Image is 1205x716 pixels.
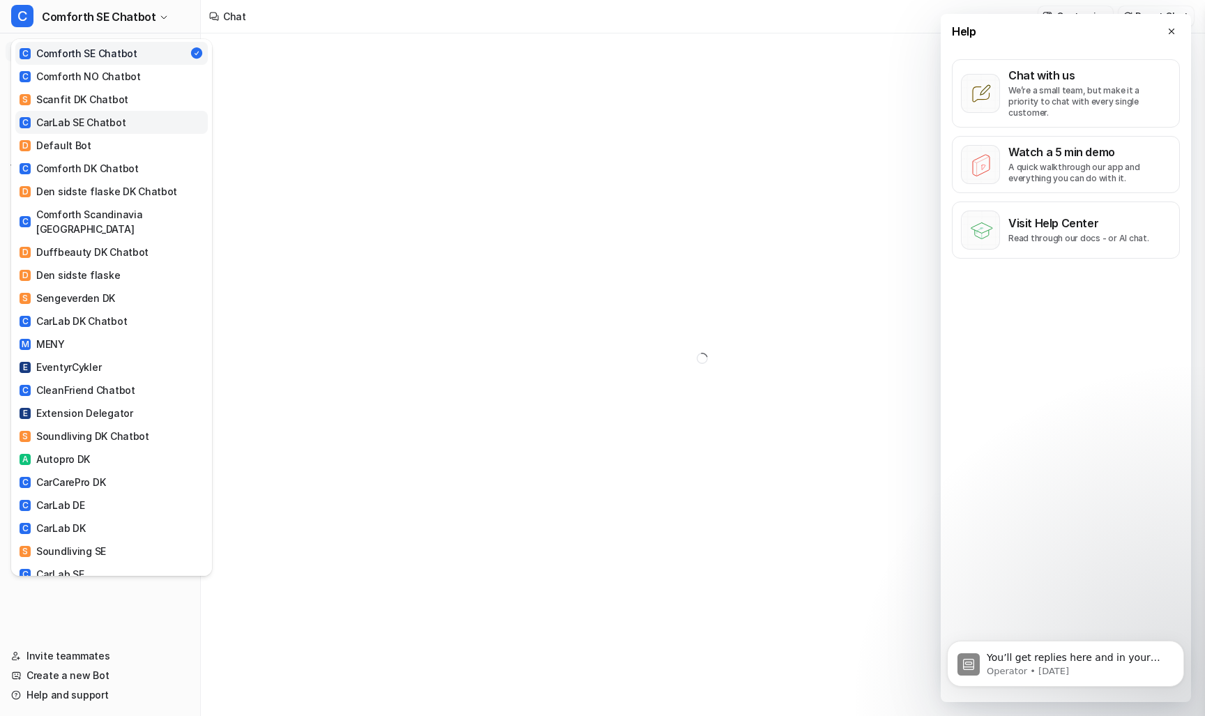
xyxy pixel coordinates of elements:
div: Autopro DK [20,452,90,466]
div: Duffbeauty DK Chatbot [20,245,149,259]
span: S [20,546,31,557]
span: S [20,94,31,105]
span: A [20,454,31,465]
span: Comforth SE Chatbot [42,7,156,26]
div: CComforth SE Chatbot [11,39,212,576]
span: E [20,408,31,419]
span: C [20,385,31,396]
span: M [20,339,31,350]
div: Soundliving DK Chatbot [20,429,149,443]
div: Den sidste flaske DK Chatbot [20,184,177,199]
div: CarCarePro DK [20,475,105,489]
span: D [20,247,31,258]
div: CarLab DK Chatbot [20,314,127,328]
div: CleanFriend Chatbot [20,383,135,397]
div: Comforth Scandinavia [GEOGRAPHIC_DATA] [20,207,204,236]
span: C [20,477,31,488]
span: S [20,293,31,304]
div: Den sidste flaske [20,268,120,282]
div: Default Bot [20,138,91,153]
div: Comforth DK Chatbot [20,161,139,176]
span: C [20,117,31,128]
div: CarLab DK [20,521,85,535]
span: C [20,216,31,227]
span: C [11,5,33,27]
span: C [20,163,31,174]
div: Soundliving SE [20,544,106,558]
span: C [20,316,31,327]
span: C [20,523,31,534]
span: C [20,71,31,82]
span: D [20,270,31,281]
div: Comforth SE Chatbot [20,46,137,61]
div: CarLab DE [20,498,84,512]
span: D [20,140,31,151]
span: C [20,48,31,59]
div: Extension Delegator [20,406,133,420]
span: C [20,500,31,511]
div: Scanfit DK Chatbot [20,92,128,107]
div: Comforth NO Chatbot [20,69,141,84]
span: D [20,186,31,197]
div: MENY [20,337,65,351]
span: S [20,431,31,442]
div: CarLab SE Chatbot [20,115,126,130]
span: C [20,569,31,580]
div: EventyrCykler [20,360,101,374]
div: Sengeverden DK [20,291,115,305]
div: CarLab SE [20,567,84,581]
iframe: Intercom notifications message [926,611,1205,709]
span: E [20,362,31,373]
